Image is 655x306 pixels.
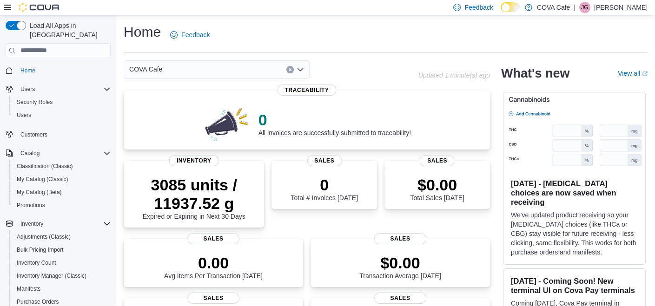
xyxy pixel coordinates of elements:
[618,70,648,77] a: View allExternal link
[20,131,47,138] span: Customers
[9,243,114,256] button: Bulk Pricing Import
[9,109,114,122] button: Users
[501,66,569,81] h2: What's new
[574,2,576,13] p: |
[13,174,72,185] a: My Catalog (Classic)
[13,231,111,242] span: Adjustments (Classic)
[164,254,263,272] p: 0.00
[131,176,257,220] div: Expired or Expiring in Next 30 Days
[20,85,35,93] span: Users
[9,269,114,282] button: Inventory Manager (Classic)
[13,174,111,185] span: My Catalog (Classic)
[594,2,648,13] p: [PERSON_NAME]
[9,230,114,243] button: Adjustments (Classic)
[17,148,111,159] span: Catalog
[13,187,66,198] a: My Catalog (Beta)
[164,254,263,280] div: Avg Items Per Transaction [DATE]
[420,155,455,166] span: Sales
[9,282,114,295] button: Manifests
[9,160,114,173] button: Classification (Classic)
[166,26,213,44] a: Feedback
[17,259,56,267] span: Inventory Count
[511,210,638,257] p: We've updated product receiving so your [MEDICAL_DATA] choices (like THCa or CBG) stay visible fo...
[13,97,111,108] span: Security Roles
[17,246,64,254] span: Bulk Pricing Import
[203,105,251,142] img: 0
[13,283,44,294] a: Manifests
[17,298,59,306] span: Purchase Orders
[13,283,111,294] span: Manifests
[17,128,111,140] span: Customers
[2,64,114,77] button: Home
[359,254,441,272] p: $0.00
[410,176,464,202] div: Total Sales [DATE]
[17,98,53,106] span: Security Roles
[291,176,357,194] p: 0
[537,2,570,13] p: COVA Cafe
[129,64,162,75] span: COVA Cafe
[2,217,114,230] button: Inventory
[17,189,62,196] span: My Catalog (Beta)
[2,83,114,96] button: Users
[359,254,441,280] div: Transaction Average [DATE]
[2,147,114,160] button: Catalog
[579,2,590,13] div: Jonathan Graef
[17,176,68,183] span: My Catalog (Classic)
[20,150,40,157] span: Catalog
[13,231,74,242] a: Adjustments (Classic)
[17,218,47,229] button: Inventory
[13,257,111,268] span: Inventory Count
[17,202,45,209] span: Promotions
[13,270,90,281] a: Inventory Manager (Classic)
[17,233,71,241] span: Adjustments (Classic)
[17,129,51,140] a: Customers
[258,111,411,137] div: All invoices are successfully submitted to traceability!
[19,3,60,12] img: Cova
[20,220,43,228] span: Inventory
[13,161,111,172] span: Classification (Classic)
[418,72,490,79] p: Updated 1 minute(s) ago
[13,200,49,211] a: Promotions
[13,97,56,108] a: Security Roles
[13,200,111,211] span: Promotions
[17,285,40,293] span: Manifests
[181,30,210,39] span: Feedback
[124,23,161,41] h1: Home
[307,155,342,166] span: Sales
[9,186,114,199] button: My Catalog (Beta)
[13,110,111,121] span: Users
[131,176,257,213] p: 3085 units / 11937.52 g
[17,84,111,95] span: Users
[26,21,111,39] span: Load All Apps in [GEOGRAPHIC_DATA]
[9,173,114,186] button: My Catalog (Classic)
[258,111,411,129] p: 0
[17,272,86,280] span: Inventory Manager (Classic)
[464,3,493,12] span: Feedback
[17,148,43,159] button: Catalog
[13,187,111,198] span: My Catalog (Beta)
[511,276,638,295] h3: [DATE] - Coming Soon! New terminal UI on Cova Pay terminals
[17,163,73,170] span: Classification (Classic)
[9,199,114,212] button: Promotions
[374,293,426,304] span: Sales
[13,161,77,172] a: Classification (Classic)
[642,71,648,77] svg: External link
[17,111,31,119] span: Users
[297,66,304,73] button: Open list of options
[286,66,294,73] button: Clear input
[17,65,39,76] a: Home
[169,155,219,166] span: Inventory
[9,96,114,109] button: Security Roles
[9,256,114,269] button: Inventory Count
[410,176,464,194] p: $0.00
[291,176,357,202] div: Total # Invoices [DATE]
[17,218,111,229] span: Inventory
[17,65,111,76] span: Home
[17,84,39,95] button: Users
[20,67,35,74] span: Home
[511,179,638,207] h3: [DATE] - [MEDICAL_DATA] choices are now saved when receiving
[13,257,60,268] a: Inventory Count
[187,233,239,244] span: Sales
[13,244,67,255] a: Bulk Pricing Import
